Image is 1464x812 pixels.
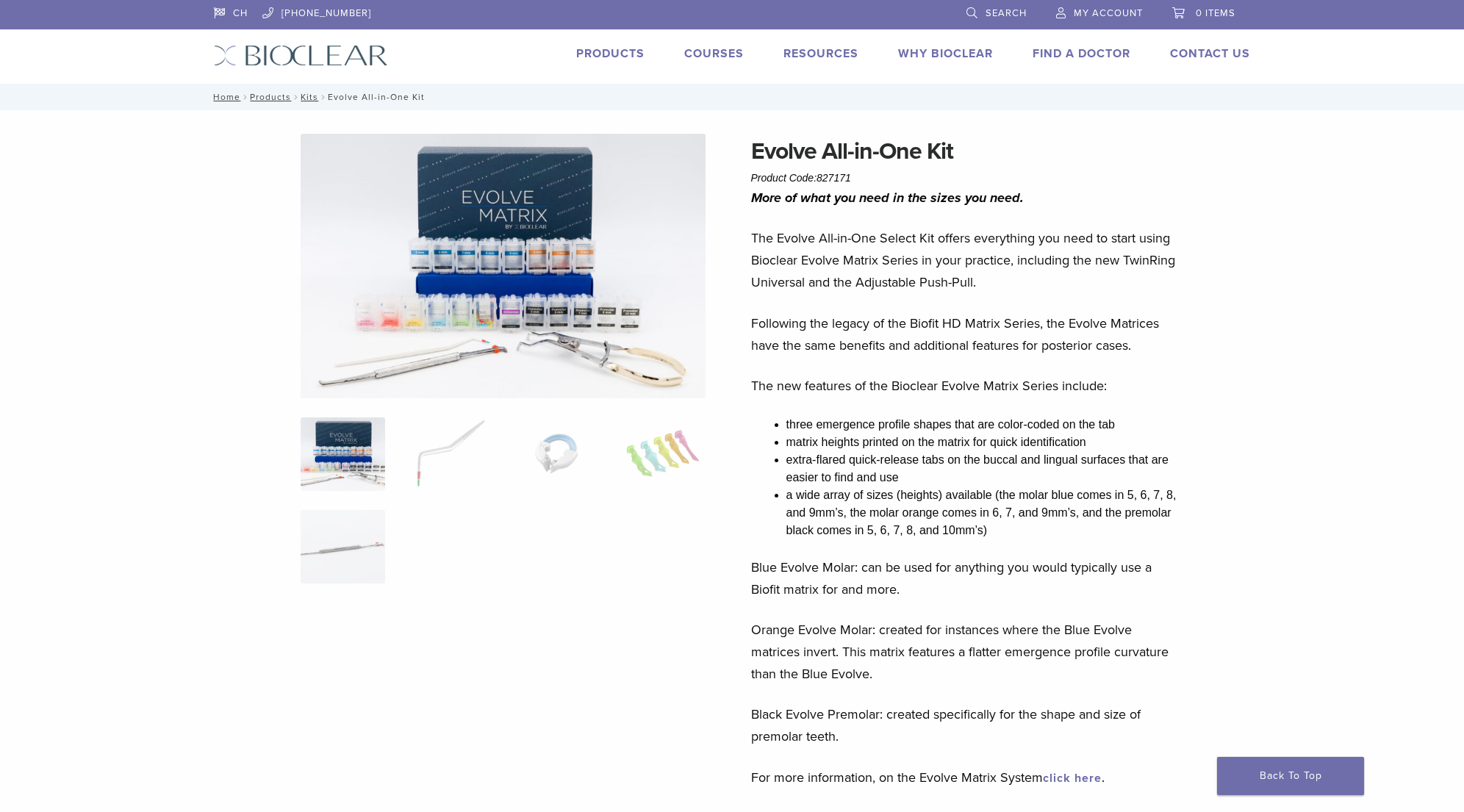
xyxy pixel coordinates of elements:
[301,92,318,102] a: Kits
[783,46,858,61] a: Resources
[1043,771,1102,786] a: click here
[203,84,1261,110] nav: Evolve All-in-One Kit
[209,92,240,102] a: Home
[751,703,1183,747] p: Black Evolve Premolar: created specifically for the shape and size of premolar teeth.
[240,93,250,101] span: /
[986,7,1027,19] span: Search
[817,172,851,184] span: 827171
[751,556,1183,600] p: Blue Evolve Molar: can be used for anything you would typically use a Biofit matrix for and more.
[413,417,487,491] img: Evolve All-in-One Kit - Image 2
[684,46,744,61] a: Courses
[214,45,388,66] img: Bioclear
[751,190,1024,206] i: More of what you need in the sizes you need.
[1170,46,1250,61] a: Contact Us
[250,92,291,102] a: Products
[751,312,1183,356] p: Following the legacy of the Biofit HD Matrix Series, the Evolve Matrices have the same benefits a...
[1033,46,1130,61] a: Find A Doctor
[576,46,645,61] a: Products
[520,417,593,491] img: Evolve All-in-One Kit - Image 3
[786,416,1183,434] li: three emergence profile shapes that are color-coded on the tab
[318,93,328,101] span: /
[751,172,851,184] span: Product Code:
[301,134,706,398] img: IMG_0457
[626,417,700,491] img: Evolve All-in-One Kit - Image 4
[898,46,993,61] a: Why Bioclear
[786,486,1183,539] li: a wide array of sizes (heights) available (the molar blue comes in 5, 6, 7, 8, and 9mm’s, the mol...
[786,451,1183,486] li: extra-flared quick-release tabs on the buccal and lingual surfaces that are easier to find and use
[301,417,385,491] img: IMG_0457-scaled-e1745362001290-300x300.jpg
[1217,757,1364,795] a: Back To Top
[751,134,1183,169] h1: Evolve All-in-One Kit
[1196,7,1235,19] span: 0 items
[1074,7,1143,19] span: My Account
[301,510,385,583] img: Evolve All-in-One Kit - Image 5
[291,93,301,101] span: /
[751,227,1183,293] p: The Evolve All-in-One Select Kit offers everything you need to start using Bioclear Evolve Matrix...
[751,619,1183,685] p: Orange Evolve Molar: created for instances where the Blue Evolve matrices invert. This matrix fea...
[751,375,1183,397] p: The new features of the Bioclear Evolve Matrix Series include:
[751,766,1183,788] p: For more information, on the Evolve Matrix System .
[786,434,1183,451] li: matrix heights printed on the matrix for quick identification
